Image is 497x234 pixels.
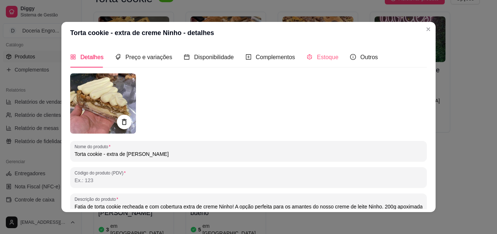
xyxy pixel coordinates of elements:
[70,54,76,60] span: appstore
[70,73,136,134] img: produto
[125,54,172,60] span: Preço e variações
[115,54,121,60] span: tags
[61,22,436,44] header: Torta cookie - extra de creme Ninho - detalhes
[350,54,356,60] span: info-circle
[307,54,312,60] span: code-sandbox
[75,177,422,184] input: Código do produto (PDV)
[194,54,234,60] span: Disponibilidade
[246,54,251,60] span: plus-square
[75,143,113,150] label: Nome do produto
[75,203,422,210] input: Descrição do produto
[422,23,434,35] button: Close
[184,54,190,60] span: calendar
[360,54,378,60] span: Outros
[256,54,295,60] span: Complementos
[75,150,422,158] input: Nome do produto
[75,196,121,202] label: Descrição do produto
[317,54,338,60] span: Estoque
[80,54,103,60] span: Detalhes
[75,170,128,176] label: Código do produto (PDV)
